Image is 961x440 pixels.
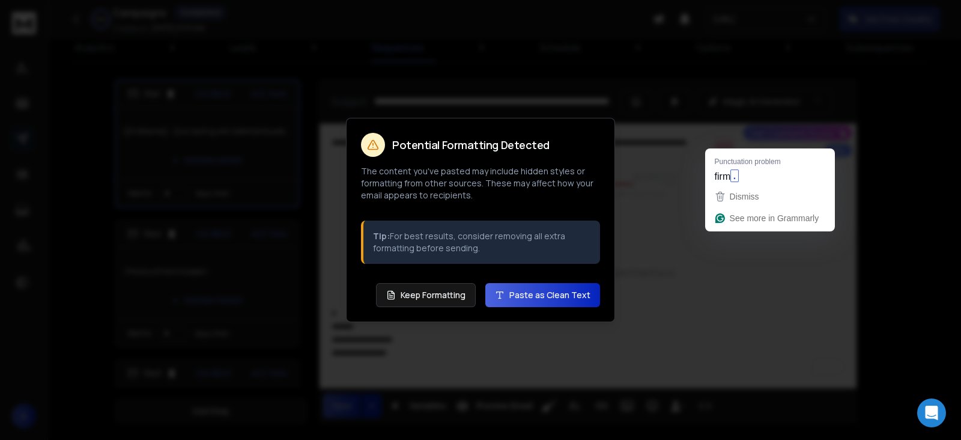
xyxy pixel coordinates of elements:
h2: Potential Formatting Detected [392,139,550,150]
strong: Tip: [373,230,390,242]
p: The content you've pasted may include hidden styles or formatting from other sources. These may a... [361,165,600,201]
button: Paste as Clean Text [485,283,600,307]
button: Keep Formatting [376,283,476,307]
p: For best results, consider removing all extra formatting before sending. [373,230,590,254]
div: Open Intercom Messenger [917,399,946,427]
